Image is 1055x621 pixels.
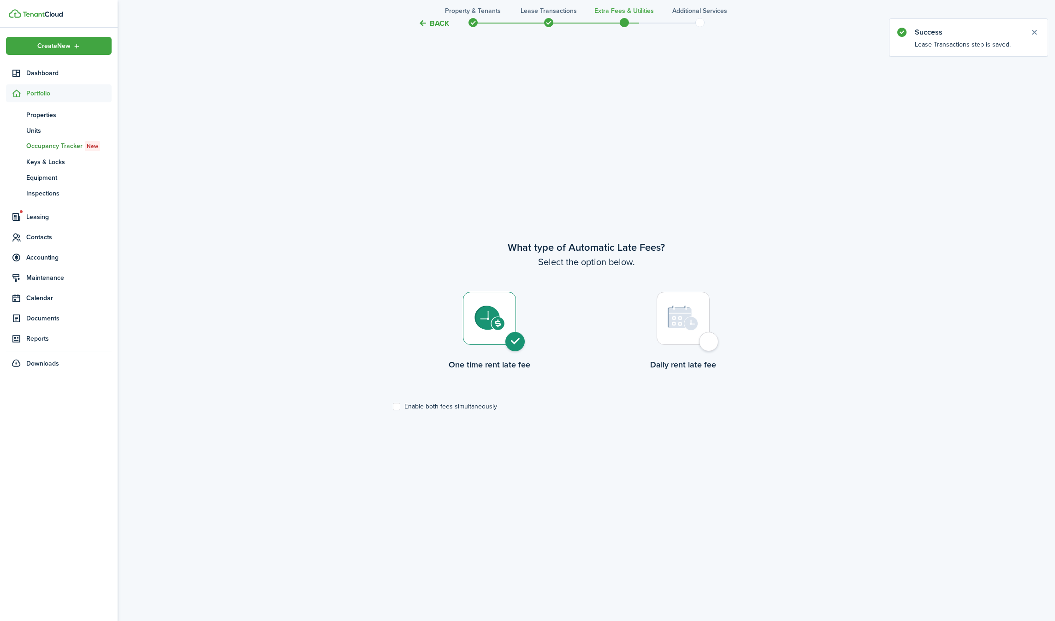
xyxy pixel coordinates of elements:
h3: Additional Services [672,6,727,16]
span: Contacts [26,232,112,242]
span: New [87,142,98,150]
button: Open menu [6,37,112,55]
span: Inspections [26,189,112,198]
img: One time rent late fee [474,306,505,331]
span: Units [26,126,112,136]
span: Create New [37,43,71,49]
button: Back [418,18,449,28]
img: Daily rent late fee [668,305,699,331]
control-radio-card-title: One time rent late fee [393,359,587,371]
button: Close notify [1028,26,1041,39]
wizard-step-header-description: Select the option below. [393,255,780,269]
control-radio-card-title: Daily rent late fee [587,359,780,371]
h3: Property & Tenants [445,6,501,16]
span: Equipment [26,173,112,183]
notify-body: Lease Transactions step is saved. [889,40,1048,56]
span: Accounting [26,253,112,262]
label: Enable both fees simultaneously [393,403,497,410]
span: Portfolio [26,89,112,98]
wizard-step-header-title: What type of Automatic Late Fees? [393,240,780,255]
a: Dashboard [6,64,112,82]
span: Maintenance [26,273,112,283]
span: Dashboard [26,68,112,78]
notify-title: Success [915,27,1021,38]
a: Occupancy TrackerNew [6,138,112,154]
a: Properties [6,107,112,123]
span: Calendar [26,293,112,303]
h3: Extra fees & Utilities [594,6,654,16]
a: Reports [6,330,112,348]
span: Keys & Locks [26,157,112,167]
span: Reports [26,334,112,343]
img: TenantCloud [9,9,21,18]
a: Units [6,123,112,138]
span: Properties [26,110,112,120]
span: Leasing [26,212,112,222]
a: Keys & Locks [6,154,112,170]
span: Documents [26,313,112,323]
img: TenantCloud [23,12,63,17]
a: Equipment [6,170,112,185]
h3: Lease Transactions [521,6,577,16]
span: Occupancy Tracker [26,141,112,151]
span: Downloads [26,359,59,368]
a: Inspections [6,185,112,201]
